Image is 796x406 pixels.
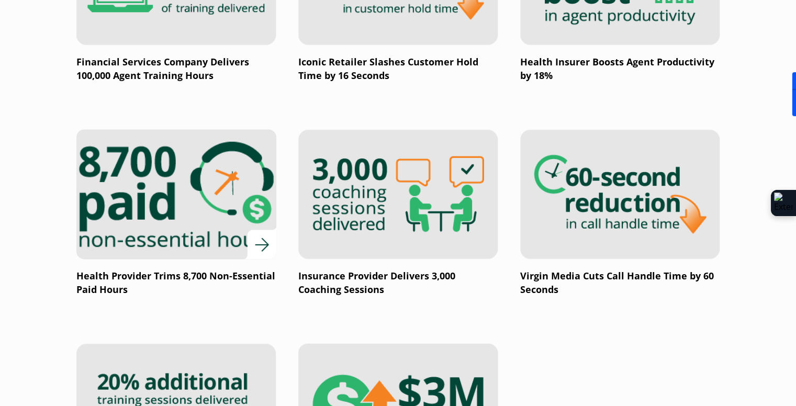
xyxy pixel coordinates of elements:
a: Health Provider Trims 8,700 Non-Essential Paid Hours [76,129,276,297]
p: Financial Services Company Delivers 100,000 Agent Training Hours [76,55,276,83]
a: Virgin Media Cuts Call Handle Time by 60 Seconds [520,129,720,297]
p: Health Insurer Boosts Agent Productivity by 18% [520,55,720,83]
p: Virgin Media Cuts Call Handle Time by 60 Seconds [520,269,720,297]
p: Health Provider Trims 8,700 Non-Essential Paid Hours [76,269,276,297]
a: Insurance Provider Delivers 3,000 Coaching Sessions [298,129,498,297]
p: Iconic Retailer Slashes Customer Hold Time by 16 Seconds [298,55,498,83]
p: Insurance Provider Delivers 3,000 Coaching Sessions [298,269,498,297]
img: Extension Icon [774,193,793,213]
